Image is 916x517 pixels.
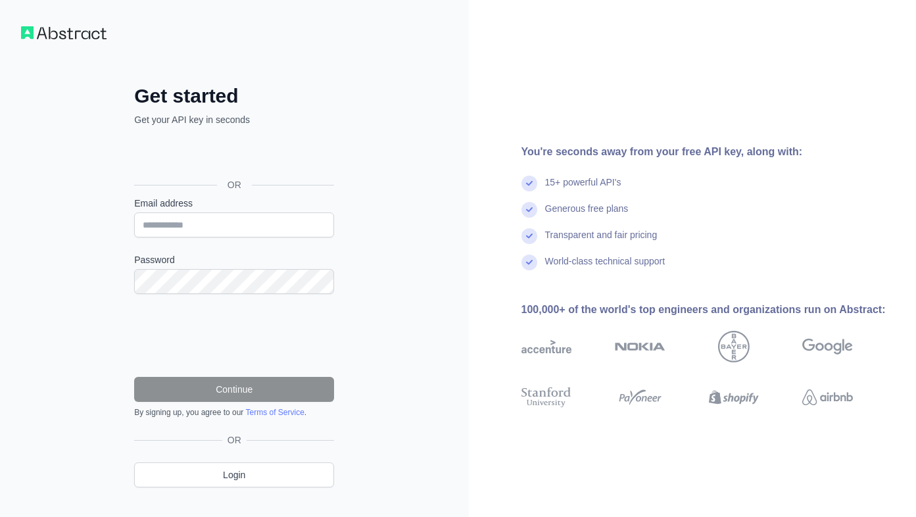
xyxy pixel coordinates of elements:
span: OR [217,178,252,191]
img: google [802,331,853,362]
img: stanford university [521,385,572,410]
img: check mark [521,228,537,244]
img: nokia [615,331,665,362]
p: Get your API key in seconds [134,113,334,126]
label: Email address [134,197,334,210]
img: accenture [521,331,572,362]
img: check mark [521,176,537,191]
label: Password [134,253,334,266]
div: You're seconds away from your free API key, along with: [521,144,896,160]
div: By signing up, you agree to our . [134,407,334,418]
a: Login [134,462,334,487]
img: bayer [718,331,750,362]
h2: Get started [134,84,334,108]
button: Continue [134,377,334,402]
div: Generous free plans [545,202,629,228]
div: 100,000+ of the world's top engineers and organizations run on Abstract: [521,302,896,318]
div: 15+ powerful API's [545,176,621,202]
iframe: Sign in with Google Button [128,141,338,170]
span: OR [222,433,247,447]
img: check mark [521,255,537,270]
iframe: reCAPTCHA [134,310,334,361]
div: Transparent and fair pricing [545,228,658,255]
img: check mark [521,202,537,218]
img: airbnb [802,385,853,410]
a: Terms of Service [245,408,304,417]
img: Workflow [21,26,107,39]
img: payoneer [615,385,665,410]
div: World-class technical support [545,255,665,281]
img: shopify [709,385,759,410]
